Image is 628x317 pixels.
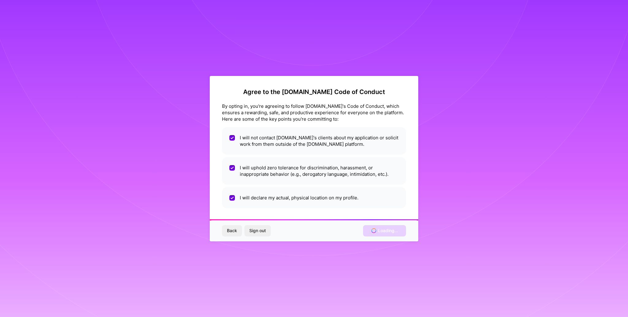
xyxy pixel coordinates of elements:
li: I will not contact [DOMAIN_NAME]'s clients about my application or solicit work from them outside... [222,127,406,155]
div: By opting in, you're agreeing to follow [DOMAIN_NAME]'s Code of Conduct, which ensures a rewardin... [222,103,406,122]
button: Sign out [244,225,271,236]
li: I will declare my actual, physical location on my profile. [222,187,406,208]
button: Back [222,225,242,236]
span: Back [227,228,237,234]
h2: Agree to the [DOMAIN_NAME] Code of Conduct [222,88,406,96]
li: I will uphold zero tolerance for discrimination, harassment, or inappropriate behavior (e.g., der... [222,157,406,185]
span: Sign out [249,228,266,234]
